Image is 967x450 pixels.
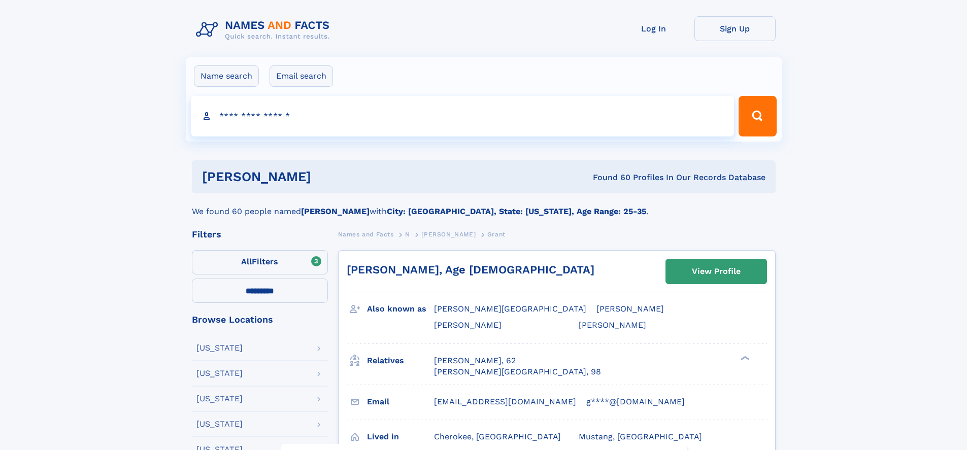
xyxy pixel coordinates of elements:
[434,397,576,406] span: [EMAIL_ADDRESS][DOMAIN_NAME]
[192,230,328,239] div: Filters
[196,369,243,377] div: [US_STATE]
[192,16,338,44] img: Logo Names and Facts
[191,96,735,136] input: search input
[739,96,776,136] button: Search Button
[421,231,476,238] span: [PERSON_NAME]
[202,170,452,183] h1: [PERSON_NAME]
[367,428,434,445] h3: Lived in
[666,259,766,284] a: View Profile
[434,366,601,377] a: [PERSON_NAME][GEOGRAPHIC_DATA], 98
[367,393,434,410] h3: Email
[194,65,259,87] label: Name search
[192,315,328,324] div: Browse Locations
[694,16,776,41] a: Sign Up
[434,304,586,314] span: [PERSON_NAME][GEOGRAPHIC_DATA]
[738,355,750,361] div: ❯
[405,231,410,238] span: N
[452,172,765,183] div: Found 60 Profiles In Our Records Database
[579,320,646,330] span: [PERSON_NAME]
[434,432,561,441] span: Cherokee, [GEOGRAPHIC_DATA]
[338,228,394,240] a: Names and Facts
[270,65,333,87] label: Email search
[196,344,243,352] div: [US_STATE]
[434,355,516,366] a: [PERSON_NAME], 62
[367,352,434,369] h3: Relatives
[613,16,694,41] a: Log In
[579,432,702,441] span: Mustang, [GEOGRAPHIC_DATA]
[487,231,506,238] span: Grant
[434,320,502,330] span: [PERSON_NAME]
[421,228,476,240] a: [PERSON_NAME]
[196,395,243,403] div: [US_STATE]
[405,228,410,240] a: N
[692,260,741,283] div: View Profile
[196,420,243,428] div: [US_STATE]
[596,304,664,314] span: [PERSON_NAME]
[301,206,370,216] b: [PERSON_NAME]
[241,257,252,266] span: All
[192,250,328,274] label: Filters
[192,193,776,218] div: We found 60 people named with .
[347,263,594,276] a: [PERSON_NAME], Age [DEMOGRAPHIC_DATA]
[387,206,646,216] b: City: [GEOGRAPHIC_DATA], State: [US_STATE], Age Range: 25-35
[367,300,434,318] h3: Also known as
